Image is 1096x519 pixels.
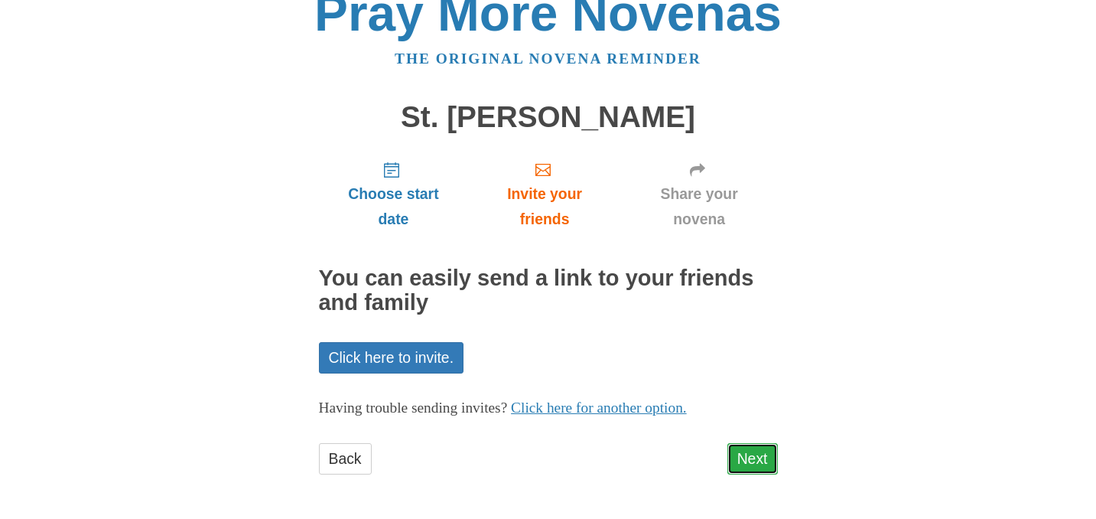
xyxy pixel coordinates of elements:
a: Invite your friends [468,149,620,240]
a: Back [319,443,372,475]
span: Having trouble sending invites? [319,400,508,416]
h1: St. [PERSON_NAME] [319,101,778,134]
span: Invite your friends [483,181,605,232]
a: Click here for another option. [511,400,687,416]
span: Share your novena [636,181,763,232]
a: The original novena reminder [395,51,701,67]
span: Choose start date [334,181,454,232]
a: Next [727,443,778,475]
a: Click here to invite. [319,342,464,374]
h2: You can easily send a link to your friends and family [319,266,778,315]
a: Choose start date [319,149,469,240]
a: Share your novena [621,149,778,240]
